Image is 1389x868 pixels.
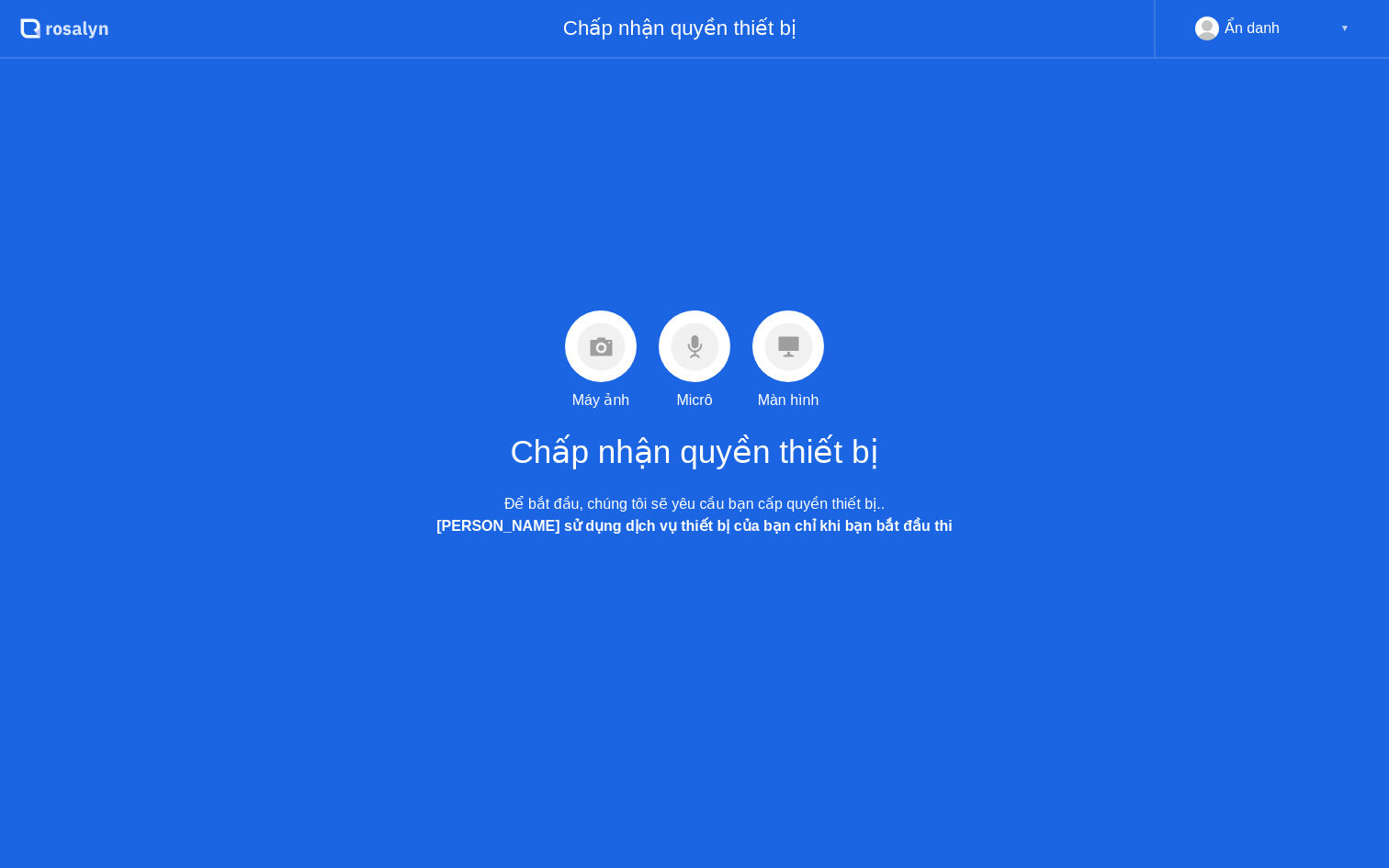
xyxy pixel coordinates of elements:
div: Máy ảnh [572,389,629,411]
b: [PERSON_NAME] sử dụng dịch vụ thiết bị của bạn chỉ khi bạn bắt đầu thi [436,518,953,534]
div: Micrô [676,389,712,411]
div: Để bắt đầu, chúng tôi sẽ yêu cầu bạn cấp quyền thiết bị.. [436,493,953,537]
h1: Chấp nhận quyền thiết bị [510,428,878,477]
div: ▼ [1340,17,1349,40]
div: Ẩn danh [1225,17,1280,40]
div: Màn hình [758,389,819,411]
